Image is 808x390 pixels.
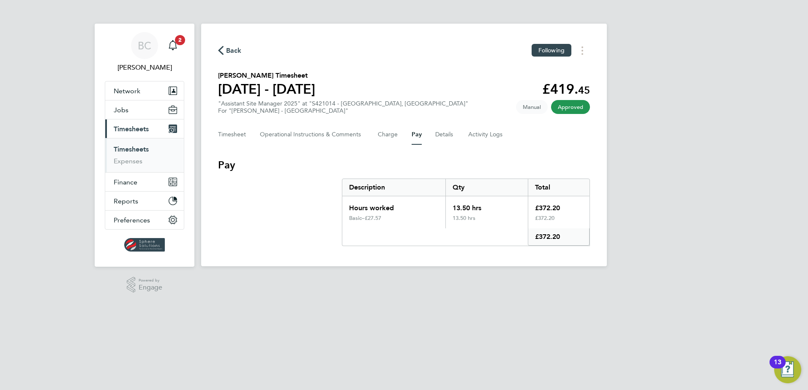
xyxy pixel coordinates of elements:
[95,24,194,267] nav: Main navigation
[114,197,138,205] span: Reports
[105,62,184,73] span: Briony Carr
[342,196,445,215] div: Hours worked
[218,100,468,114] div: "Assistant Site Manager 2025" at "S421014 - [GEOGRAPHIC_DATA], [GEOGRAPHIC_DATA]"
[127,277,163,293] a: Powered byEngage
[365,215,439,222] div: £27.57
[578,84,590,96] span: 45
[218,45,242,56] button: Back
[378,125,398,145] button: Charge
[105,238,184,252] a: Go to home page
[114,178,137,186] span: Finance
[105,173,184,191] button: Finance
[114,106,128,114] span: Jobs
[342,179,590,246] div: Pay
[538,46,565,54] span: Following
[105,32,184,73] a: BC[PERSON_NAME]
[445,215,528,228] div: 13.50 hrs
[218,125,246,145] button: Timesheet
[342,179,445,196] div: Description
[575,44,590,57] button: Timesheets Menu
[218,158,590,246] section: Pay
[164,32,181,59] a: 2
[435,125,455,145] button: Details
[138,40,151,51] span: BC
[175,35,185,45] span: 2
[260,125,364,145] button: Operational Instructions & Comments
[114,125,149,133] span: Timesheets
[114,145,149,153] a: Timesheets
[349,215,365,222] div: Basic
[105,192,184,210] button: Reports
[114,87,140,95] span: Network
[139,284,162,291] span: Engage
[105,211,184,229] button: Preferences
[105,100,184,119] button: Jobs
[218,70,315,81] h2: [PERSON_NAME] Timesheet
[774,362,781,373] div: 13
[774,356,801,383] button: Open Resource Center, 13 new notifications
[218,158,590,172] h3: Pay
[105,119,184,138] button: Timesheets
[218,81,315,97] h1: [DATE] - [DATE]
[218,107,468,114] div: For "[PERSON_NAME] - [GEOGRAPHIC_DATA]"
[528,179,590,196] div: Total
[528,215,590,228] div: £372.20
[528,196,590,215] div: £372.20
[445,196,528,215] div: 13.50 hrs
[528,228,590,246] div: £372.20
[551,100,590,114] span: This timesheet has been approved.
[226,46,242,56] span: Back
[412,125,422,145] button: Pay
[542,81,590,97] app-decimal: £419.
[445,179,528,196] div: Qty
[114,216,150,224] span: Preferences
[105,138,184,172] div: Timesheets
[532,44,571,57] button: Following
[362,214,365,222] span: –
[139,277,162,284] span: Powered by
[516,100,548,114] span: This timesheet was manually created.
[124,238,165,252] img: spheresolutions-logo-retina.png
[105,81,184,100] button: Network
[114,157,142,165] a: Expenses
[468,125,504,145] button: Activity Logs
